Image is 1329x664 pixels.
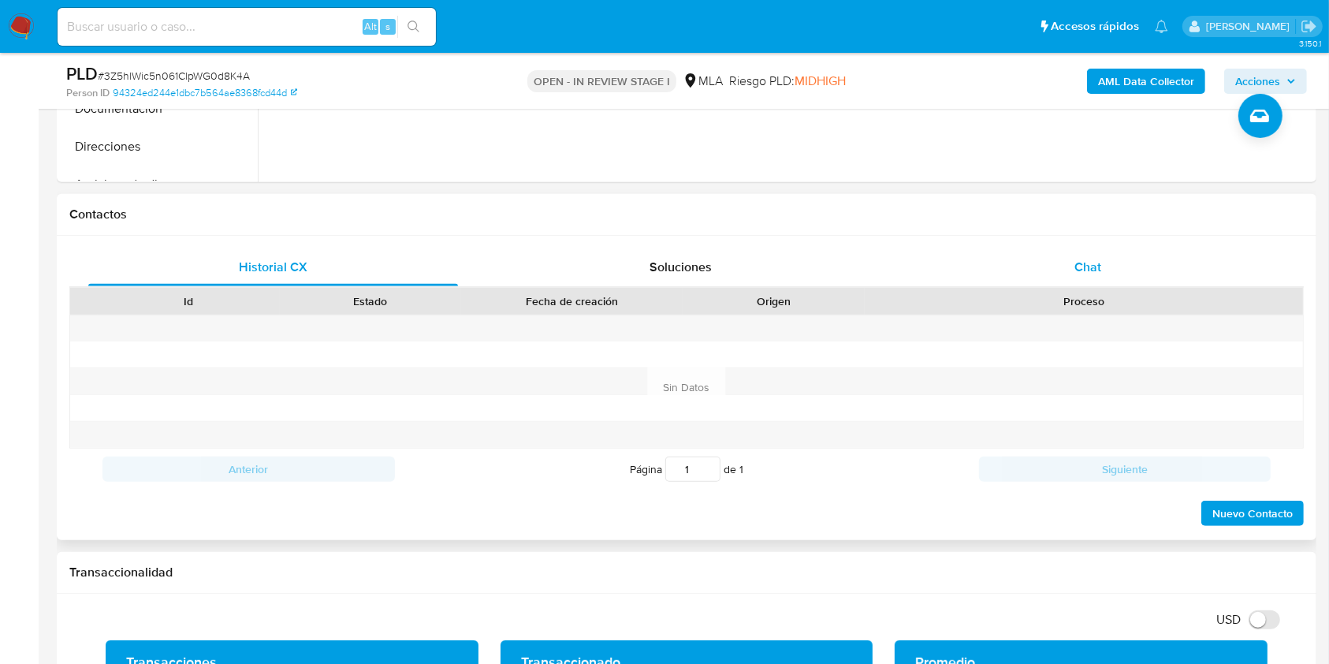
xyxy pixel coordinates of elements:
h1: Contactos [69,207,1304,222]
div: MLA [683,73,723,90]
button: Nuevo Contacto [1201,501,1304,526]
span: Acciones [1235,69,1280,94]
span: Nuevo Contacto [1212,502,1293,524]
button: Direcciones [61,128,258,166]
b: PLD [66,61,98,86]
div: Fecha de creación [472,293,672,309]
button: AML Data Collector [1087,69,1205,94]
div: Estado [291,293,451,309]
span: # 3Z5hlWic5n061ClpWG0d8K4A [98,68,250,84]
span: Accesos rápidos [1051,18,1139,35]
span: Chat [1074,258,1101,276]
span: s [385,19,390,34]
div: Origen [694,293,854,309]
span: 3.150.1 [1299,37,1321,50]
button: Acciones [1224,69,1307,94]
span: Alt [364,19,377,34]
p: OPEN - IN REVIEW STAGE I [527,70,676,92]
span: Soluciones [650,258,712,276]
b: AML Data Collector [1098,69,1194,94]
button: Anticipos de dinero [61,166,258,203]
span: MIDHIGH [795,72,846,90]
button: search-icon [397,16,430,38]
button: Siguiente [979,457,1271,482]
input: Buscar usuario o caso... [58,17,436,37]
span: Historial CX [239,258,307,276]
b: Person ID [66,86,110,100]
span: 1 [739,461,743,477]
a: Salir [1301,18,1317,35]
a: 94324ed244e1dbc7b564ae8368fcd44d [113,86,297,100]
p: agostina.faruolo@mercadolibre.com [1206,19,1295,34]
button: Anterior [102,457,395,482]
span: Riesgo PLD: [729,73,846,90]
h1: Transaccionalidad [69,565,1304,580]
a: Notificaciones [1155,20,1168,33]
div: Id [109,293,269,309]
div: Proceso [876,293,1292,309]
span: Página de [630,457,743,482]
